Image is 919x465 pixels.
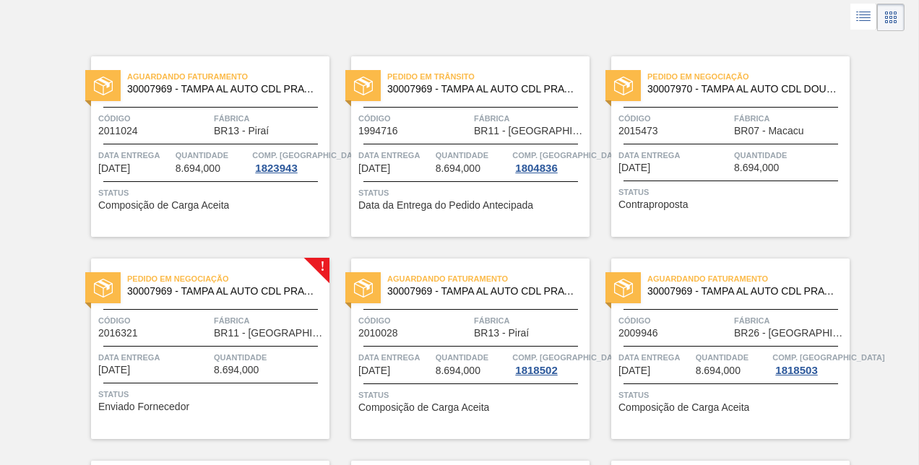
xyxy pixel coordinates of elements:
span: 2015473 [618,126,658,136]
span: Data entrega [98,350,210,365]
span: BR13 - Piraí [474,328,529,339]
img: status [354,279,373,297]
span: Data entrega [618,350,692,365]
span: Aguardando Faturamento [127,69,329,84]
span: 01/09/2025 [98,365,130,375]
span: Contraproposta [618,199,689,210]
span: Pedido em Negociação [127,271,329,286]
span: Código [358,313,470,328]
div: Visão em Lista [850,4,877,31]
span: Comp. Carga [512,148,624,162]
span: BR11 - São Luís [214,328,326,339]
span: 8.694,000 [734,162,779,173]
span: 27/08/2025 [358,163,390,174]
span: 8.694,000 [176,163,220,174]
span: Data entrega [618,148,730,162]
a: !statusPedido em Negociação30007969 - TAMPA AL AUTO CDL PRATA CANPACKCódigo2016321FábricaBR11 - [... [69,258,329,439]
span: 10/09/2025 [358,365,390,376]
img: status [354,77,373,95]
a: Comp. [GEOGRAPHIC_DATA]1818502 [512,350,586,376]
span: BR11 - São Luís [474,126,586,136]
span: Fábrica [214,111,326,126]
div: 1804836 [512,162,560,174]
span: 26/08/2025 [98,163,130,174]
span: 30007970 - TAMPA AL AUTO CDL DOURADA CANPACK [647,84,838,95]
span: Pedido em Negociação [647,69,850,84]
span: Composição de Carga Aceita [618,402,749,413]
span: Quantidade [734,148,846,162]
span: Status [358,388,586,402]
span: Código [358,111,470,126]
span: Data entrega [98,148,172,162]
span: Aguardando Faturamento [387,271,590,286]
span: 8.694,000 [696,365,741,376]
span: Comp. Carga [252,148,364,162]
img: status [614,279,633,297]
span: Fábrica [474,313,586,328]
span: 30007969 - TAMPA AL AUTO CDL PRATA CANPACK [387,84,578,95]
span: 2009946 [618,328,658,339]
span: Composição de Carga Aceita [358,402,489,413]
a: statusAguardando Faturamento30007969 - TAMPA AL AUTO CDL PRATA CANPACKCódigo2009946FábricaBR26 - ... [590,258,850,439]
span: Quantidade [436,148,509,162]
span: 30007969 - TAMPA AL AUTO CDL PRATA CANPACK [387,286,578,297]
span: Fábrica [734,111,846,126]
span: 2016321 [98,328,138,339]
span: BR07 - Macacu [734,126,803,136]
span: 30007969 - TAMPA AL AUTO CDL PRATA CANPACK [127,84,318,95]
a: Comp. [GEOGRAPHIC_DATA]1804836 [512,148,586,174]
a: statusPedido em Trânsito30007969 - TAMPA AL AUTO CDL PRATA CANPACKCódigo1994716FábricaBR11 - [GEO... [329,56,590,237]
div: 1818502 [512,365,560,376]
span: Status [358,186,586,200]
span: Data entrega [358,148,432,162]
span: Status [98,387,326,401]
span: Quantidade [214,350,326,365]
span: Status [618,388,846,402]
span: Comp. Carga [772,350,884,365]
span: Código [98,111,210,126]
span: Fábrica [734,313,846,328]
span: Status [98,186,326,200]
span: Quantidade [696,350,769,365]
span: Código [618,111,730,126]
span: Quantidade [176,148,249,162]
img: status [614,77,633,95]
div: 1823943 [252,162,300,174]
a: Comp. [GEOGRAPHIC_DATA]1818503 [772,350,846,376]
span: 30007969 - TAMPA AL AUTO CDL PRATA CANPACK [127,286,318,297]
span: Status [618,185,846,199]
span: 29/08/2025 [618,162,650,173]
span: Código [618,313,730,328]
a: statusAguardando Faturamento30007969 - TAMPA AL AUTO CDL PRATA CANPACKCódigo2011024FábricaBR13 - ... [69,56,329,237]
span: Comp. Carga [512,350,624,365]
span: Aguardando Faturamento [647,271,850,286]
img: status [94,77,113,95]
a: Comp. [GEOGRAPHIC_DATA]1823943 [252,148,326,174]
span: 8.694,000 [436,163,480,174]
span: Data da Entrega do Pedido Antecipada [358,200,533,211]
span: Quantidade [436,350,509,365]
span: BR13 - Piraí [214,126,269,136]
span: Pedido em Trânsito [387,69,590,84]
a: statusAguardando Faturamento30007969 - TAMPA AL AUTO CDL PRATA CANPACKCódigo2010028FábricaBR13 - ... [329,258,590,439]
span: 30007969 - TAMPA AL AUTO CDL PRATA CANPACK [647,286,838,297]
span: BR26 - Uberlândia [734,328,846,339]
div: 1818503 [772,365,820,376]
img: status [94,279,113,297]
span: 2011024 [98,126,138,136]
a: statusPedido em Negociação30007970 - TAMPA AL AUTO CDL DOURADA CANPACKCódigo2015473FábricaBR07 - ... [590,56,850,237]
span: 2010028 [358,328,398,339]
span: Fábrica [214,313,326,328]
span: 8.694,000 [436,365,480,376]
div: Visão em Cards [877,4,905,31]
span: Composição de Carga Aceita [98,200,229,211]
span: Data entrega [358,350,432,365]
span: 11/09/2025 [618,365,650,376]
span: 1994716 [358,126,398,136]
span: Código [98,313,210,328]
span: Enviado Fornecedor [98,401,189,412]
span: 8.694,000 [214,365,259,375]
span: Fábrica [474,111,586,126]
